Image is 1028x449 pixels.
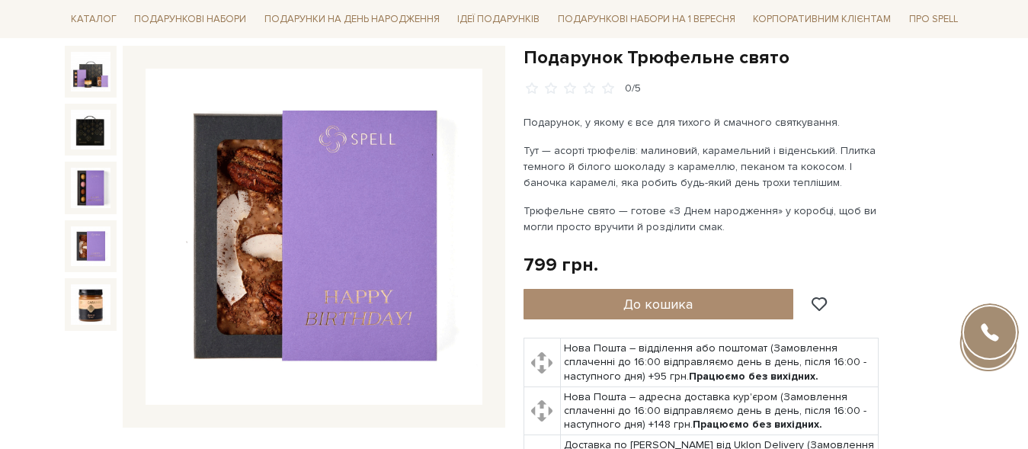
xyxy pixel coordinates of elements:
[258,8,446,31] span: Подарунки на День народження
[903,8,964,31] span: Про Spell
[524,143,881,191] p: Тут — асорті трюфелів: малиновий, карамельний і віденський. Плитка темного й білого шоколаду з ка...
[65,8,123,31] span: Каталог
[524,203,881,235] p: Трюфельне свято — готове «З Днем народження» у коробці, щоб ви могли просто вручити й розділити с...
[747,6,897,32] a: Корпоративним клієнтам
[689,370,818,383] b: Працюємо без вихідних.
[524,114,881,130] p: Подарунок, у якому є все для тихого й смачного святкування.
[71,168,110,207] img: Подарунок Трюфельне свято
[560,386,878,435] td: Нова Пошта – адресна доставка кур'єром (Замовлення сплаченні до 16:00 відправляємо день в день, п...
[71,52,110,91] img: Подарунок Трюфельне свято
[71,110,110,149] img: Подарунок Трюфельне свято
[128,8,252,31] span: Подарункові набори
[524,289,794,319] button: До кошика
[693,418,822,431] b: Працюємо без вихідних.
[524,253,598,277] div: 799 грн.
[560,338,878,387] td: Нова Пошта – відділення або поштомат (Замовлення сплаченні до 16:00 відправляємо день в день, піс...
[146,69,482,406] img: Подарунок Трюфельне свято
[71,284,110,324] img: Подарунок Трюфельне свято
[71,226,110,266] img: Подарунок Трюфельне свято
[552,6,741,32] a: Подарункові набори на 1 Вересня
[623,296,693,313] span: До кошика
[451,8,546,31] span: Ідеї подарунків
[524,46,964,69] h1: Подарунок Трюфельне свято
[625,82,641,96] div: 0/5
